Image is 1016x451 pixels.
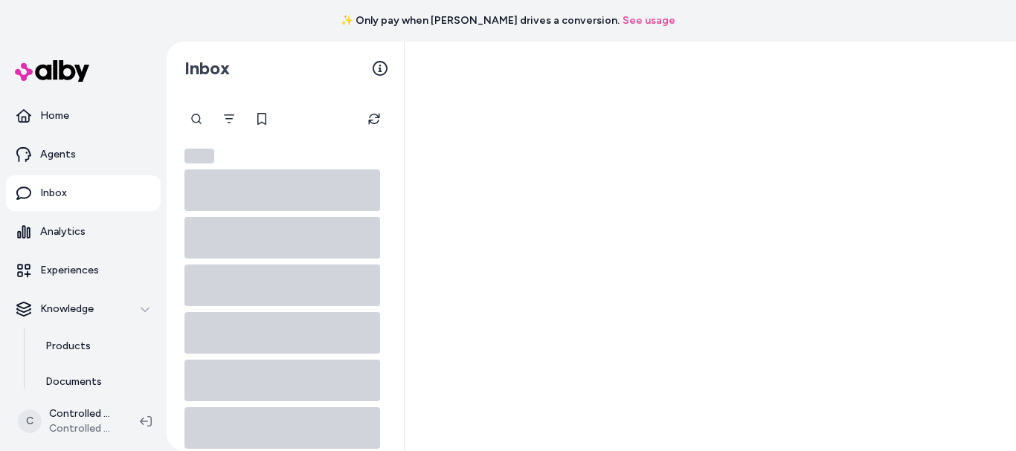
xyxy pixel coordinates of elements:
a: Documents [30,364,161,400]
p: Analytics [40,224,86,239]
p: Documents [45,374,102,389]
a: Analytics [6,214,161,250]
button: Filter [214,104,244,134]
p: Products [45,339,91,354]
p: Agents [40,147,76,162]
span: Controlled Chaos [49,421,116,436]
p: Experiences [40,263,99,278]
a: Inbox [6,175,161,211]
a: Products [30,328,161,364]
p: Inbox [40,186,67,201]
span: C [18,409,42,433]
span: ✨ Only pay when [PERSON_NAME] drives a conversion. [341,13,620,28]
a: Agents [6,137,161,172]
h2: Inbox [184,57,230,80]
p: Home [40,108,69,123]
p: Knowledge [40,302,94,317]
a: Experiences [6,253,161,288]
a: Home [6,98,161,134]
button: Refresh [359,104,389,134]
img: alby Logo [15,60,89,82]
a: See usage [623,13,675,28]
button: CControlled Chaos ShopifyControlled Chaos [9,398,128,445]
button: Knowledge [6,291,161,327]
p: Controlled Chaos Shopify [49,406,116,421]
